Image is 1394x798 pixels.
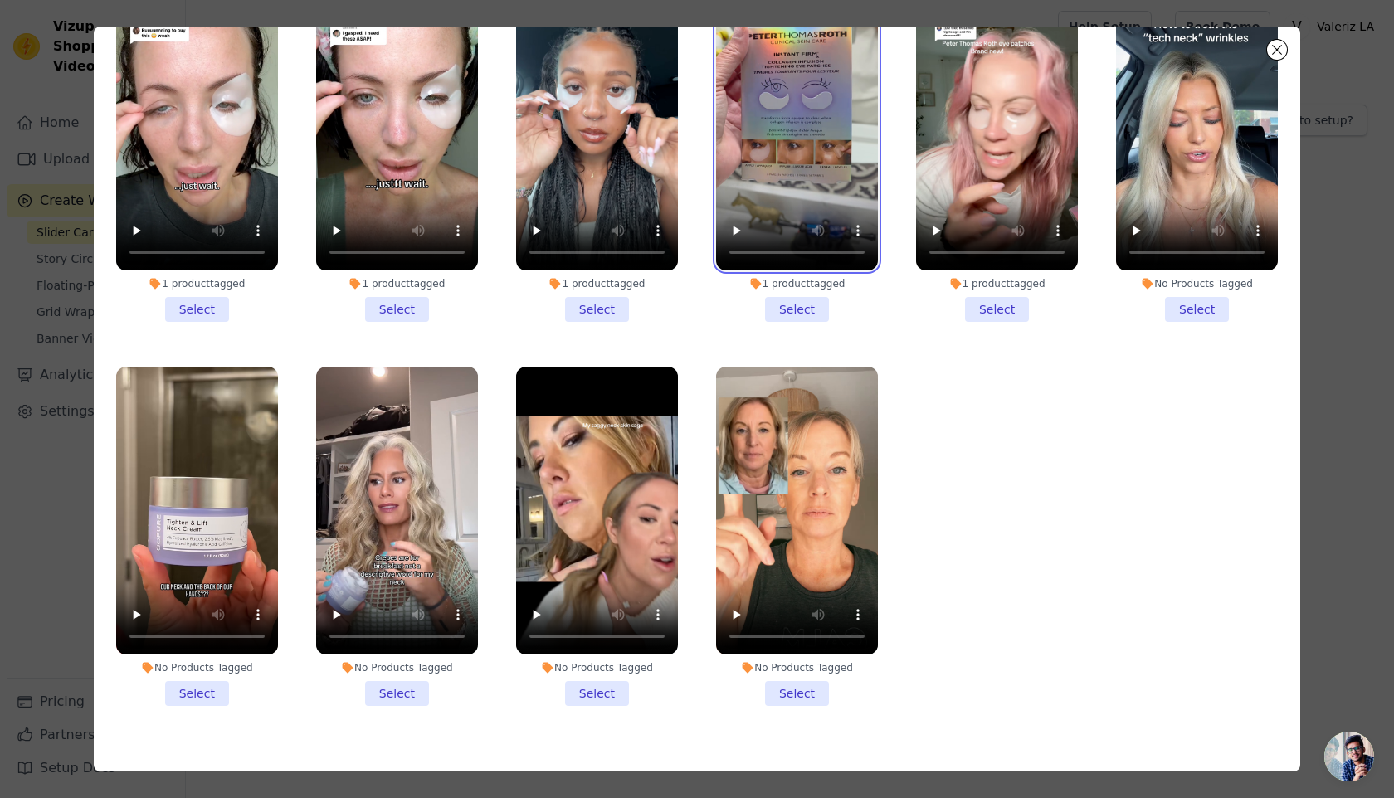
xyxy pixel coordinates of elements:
[716,277,878,290] div: 1 product tagged
[916,277,1078,290] div: 1 product tagged
[1267,40,1287,60] button: Close modal
[316,661,478,674] div: No Products Tagged
[316,277,478,290] div: 1 product tagged
[116,661,278,674] div: No Products Tagged
[716,661,878,674] div: No Products Tagged
[516,277,678,290] div: 1 product tagged
[1116,277,1278,290] div: No Products Tagged
[116,277,278,290] div: 1 product tagged
[516,661,678,674] div: No Products Tagged
[1324,732,1374,781] a: Open chat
